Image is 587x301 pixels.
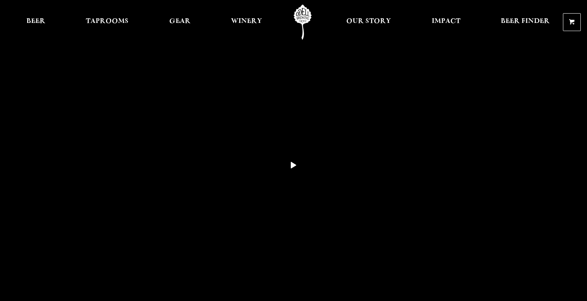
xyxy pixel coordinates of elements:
[496,5,555,40] a: Beer Finder
[226,5,267,40] a: Winery
[341,5,396,40] a: Our Story
[501,18,550,24] span: Beer Finder
[21,5,50,40] a: Beer
[288,5,317,40] a: Odell Home
[427,5,465,40] a: Impact
[432,18,460,24] span: Impact
[26,18,45,24] span: Beer
[81,5,134,40] a: Taprooms
[231,18,262,24] span: Winery
[169,18,191,24] span: Gear
[86,18,129,24] span: Taprooms
[164,5,196,40] a: Gear
[346,18,391,24] span: Our Story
